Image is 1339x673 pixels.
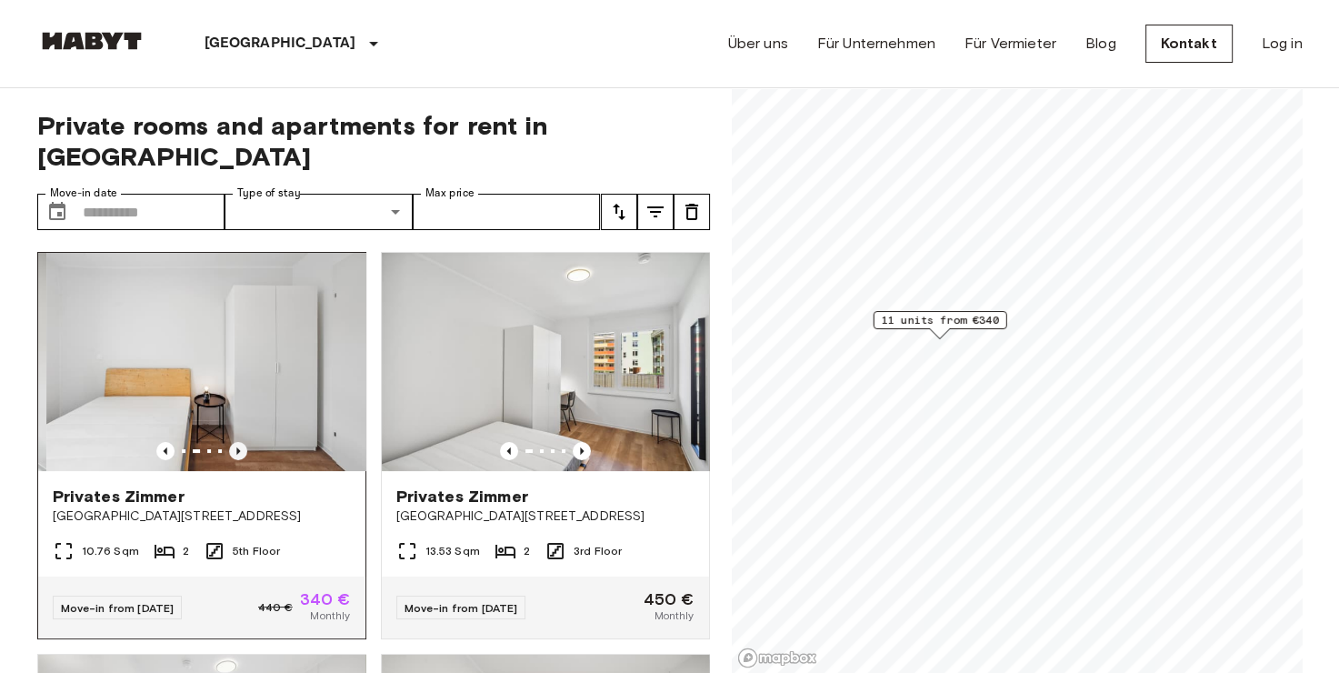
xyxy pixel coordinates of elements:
a: Marketing picture of unit AT-21-001-089-02Marketing picture of unit AT-21-001-089-02Previous imag... [37,252,366,639]
span: Move-in from [DATE] [405,601,518,615]
label: Type of stay [237,186,301,201]
span: 3rd Floor [574,543,622,559]
img: Marketing picture of unit AT-21-001-089-02 [46,253,374,471]
a: Mapbox logo [737,648,817,668]
button: tune [601,194,637,230]
p: [GEOGRAPHIC_DATA] [205,33,356,55]
span: Privates Zimmer [396,486,528,507]
label: Move-in date [50,186,117,201]
span: 13.53 Sqm [425,543,480,559]
button: Previous image [229,442,247,460]
span: 10.76 Sqm [82,543,139,559]
span: Monthly [654,608,694,624]
span: 2 [524,543,530,559]
span: 11 units from €340 [881,312,998,328]
a: Blog [1085,33,1116,55]
span: Monthly [310,608,350,624]
span: Privates Zimmer [53,486,185,507]
a: Für Vermieter [964,33,1056,55]
span: 5th Floor [233,543,280,559]
span: 340 € [300,591,351,608]
button: tune [674,194,710,230]
div: Map marker [873,311,1006,339]
a: Kontakt [1145,25,1233,63]
img: Marketing picture of unit AT-21-001-065-01 [382,253,709,471]
label: Max price [425,186,475,201]
button: Previous image [156,442,175,460]
span: 450 € [644,591,694,608]
span: Private rooms and apartments for rent in [GEOGRAPHIC_DATA] [37,110,710,172]
span: [GEOGRAPHIC_DATA][STREET_ADDRESS] [53,507,351,526]
button: Choose date [39,194,75,230]
span: 2 [183,543,189,559]
a: Marketing picture of unit AT-21-001-065-01Previous imagePrevious imagePrivates Zimmer[GEOGRAPHIC_... [381,252,710,639]
a: Über uns [728,33,788,55]
span: [GEOGRAPHIC_DATA][STREET_ADDRESS] [396,507,694,526]
a: Log in [1262,33,1303,55]
button: Previous image [500,442,518,460]
a: Für Unternehmen [817,33,935,55]
button: tune [637,194,674,230]
button: Previous image [573,442,591,460]
span: 440 € [258,599,293,616]
img: Habyt [37,32,146,50]
span: Move-in from [DATE] [61,601,175,615]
